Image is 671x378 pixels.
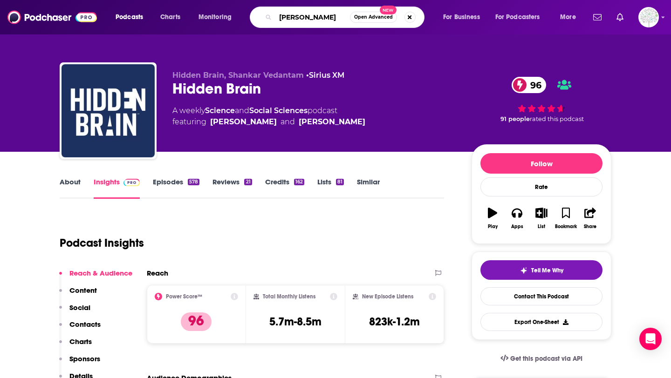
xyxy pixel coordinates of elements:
[480,287,603,305] a: Contact This Podcast
[62,64,155,157] img: Hidden Brain
[212,177,252,199] a: Reviews21
[59,337,92,354] button: Charts
[589,9,605,25] a: Show notifications dropdown
[59,269,132,286] button: Reach & Audience
[154,10,186,25] a: Charts
[205,106,235,115] a: Science
[480,177,603,196] div: Rate
[188,179,199,185] div: 578
[309,71,344,80] a: Sirius XM
[166,293,202,300] h2: Power Score™
[281,116,295,128] span: and
[265,177,304,199] a: Credits162
[235,106,249,115] span: and
[554,10,588,25] button: open menu
[160,11,180,24] span: Charts
[172,105,365,128] div: A weekly podcast
[60,236,144,250] h1: Podcast Insights
[380,6,397,14] span: New
[69,320,101,329] p: Contacts
[538,224,545,229] div: List
[116,11,143,24] span: Podcasts
[59,320,101,337] button: Contacts
[480,313,603,331] button: Export One-Sheet
[59,303,90,320] button: Social
[529,202,554,235] button: List
[443,11,480,24] span: For Business
[613,9,627,25] a: Show notifications dropdown
[69,303,90,312] p: Social
[555,224,577,229] div: Bookmark
[369,315,420,329] h3: 823k-1.2m
[153,177,199,199] a: Episodes578
[510,355,582,363] span: Get this podcast via API
[638,7,659,27] span: Logged in as WunderTanya
[500,115,530,122] span: 91 people
[299,116,365,128] div: [PERSON_NAME]
[69,286,97,295] p: Content
[357,177,380,199] a: Similar
[495,11,540,24] span: For Podcasters
[480,153,603,174] button: Follow
[69,269,132,277] p: Reach & Audience
[336,179,344,185] div: 81
[249,106,308,115] a: Social Sciences
[172,71,304,80] span: Hidden Brain, Shankar Vedantam
[69,337,92,346] p: Charts
[269,315,322,329] h3: 5.7m-8.5m
[480,202,505,235] button: Play
[210,116,277,128] a: Shankar Vedantam
[472,71,611,128] div: 96 91 peoplerated this podcast
[59,354,100,371] button: Sponsors
[263,293,315,300] h2: Total Monthly Listens
[480,260,603,280] button: tell me why sparkleTell Me Why
[59,286,97,303] button: Content
[639,328,662,350] div: Open Intercom Messenger
[531,267,563,274] span: Tell Me Why
[560,11,576,24] span: More
[94,177,140,199] a: InsightsPodchaser Pro
[362,293,413,300] h2: New Episode Listens
[493,347,590,370] a: Get this podcast via API
[354,15,393,20] span: Open Advanced
[489,10,554,25] button: open menu
[192,10,244,25] button: open menu
[147,269,168,277] h2: Reach
[554,202,578,235] button: Bookmark
[578,202,603,235] button: Share
[69,354,100,363] p: Sponsors
[520,267,527,274] img: tell me why sparkle
[317,177,344,199] a: Lists81
[521,77,546,93] span: 96
[123,179,140,186] img: Podchaser Pro
[7,8,97,26] img: Podchaser - Follow, Share and Rate Podcasts
[584,224,596,229] div: Share
[638,7,659,27] img: User Profile
[109,10,155,25] button: open menu
[350,12,397,23] button: Open AdvancedNew
[512,77,546,93] a: 96
[181,312,212,331] p: 96
[488,224,498,229] div: Play
[60,177,81,199] a: About
[275,10,350,25] input: Search podcasts, credits, & more...
[530,115,584,122] span: rated this podcast
[638,7,659,27] button: Show profile menu
[199,11,232,24] span: Monitoring
[294,179,304,185] div: 162
[437,10,492,25] button: open menu
[511,224,523,229] div: Apps
[259,7,433,28] div: Search podcasts, credits, & more...
[244,179,252,185] div: 21
[505,202,529,235] button: Apps
[172,116,365,128] span: featuring
[306,71,344,80] span: •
